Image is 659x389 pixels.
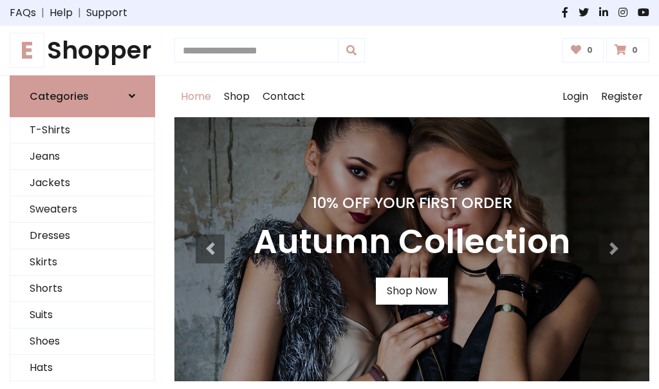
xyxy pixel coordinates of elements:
[10,302,154,328] a: Suits
[10,276,154,302] a: Shorts
[556,76,595,117] a: Login
[629,44,641,56] span: 0
[86,5,127,21] a: Support
[562,38,604,62] a: 0
[10,33,44,68] span: E
[218,76,256,117] a: Shop
[584,44,596,56] span: 0
[254,222,570,262] h3: Autumn Collection
[36,5,50,21] span: |
[606,38,649,62] a: 0
[10,36,155,65] h1: Shopper
[10,75,155,117] a: Categories
[256,76,311,117] a: Contact
[174,76,218,117] a: Home
[254,194,570,212] h4: 10% Off Your First Order
[73,5,86,21] span: |
[10,223,154,249] a: Dresses
[30,90,89,102] h6: Categories
[376,278,448,305] a: Shop Now
[50,5,73,21] a: Help
[10,196,154,223] a: Sweaters
[10,117,154,144] a: T-Shirts
[10,36,155,65] a: EShopper
[10,328,154,355] a: Shoes
[10,355,154,381] a: Hats
[10,170,154,196] a: Jackets
[10,249,154,276] a: Skirts
[10,144,154,170] a: Jeans
[595,76,649,117] a: Register
[10,5,36,21] a: FAQs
